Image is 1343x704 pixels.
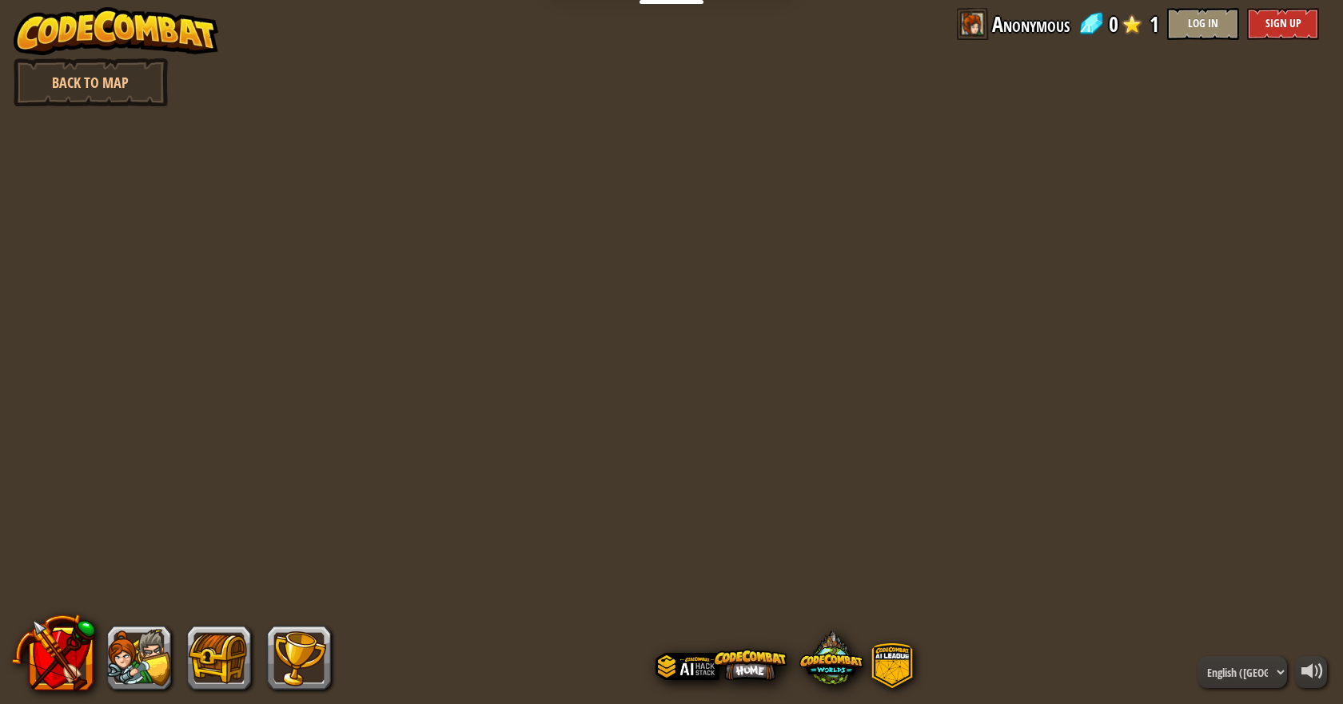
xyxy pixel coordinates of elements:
button: Adjust volume [1295,656,1327,688]
span: 0 [1109,8,1118,40]
button: Log In [1167,8,1239,40]
button: Sign Up [1247,8,1319,40]
span: Anonymous [992,8,1070,40]
span: 1 [1150,8,1159,40]
select: Languages [1198,656,1287,688]
img: CodeCombat - Learn how to code by playing a game [14,7,218,55]
a: Back to Map [14,58,168,106]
